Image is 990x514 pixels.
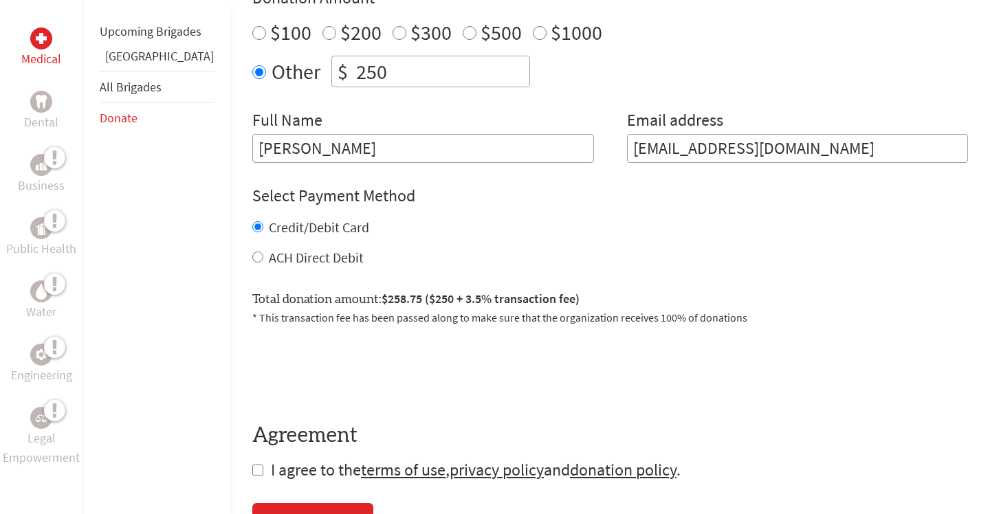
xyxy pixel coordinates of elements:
[100,79,162,95] a: All Brigades
[105,48,214,64] a: [GEOGRAPHIC_DATA]
[252,134,594,163] input: Enter Full Name
[100,47,214,71] li: Panama
[26,280,56,322] a: WaterWater
[11,366,72,385] p: Engineering
[332,56,353,87] div: $
[100,103,214,133] li: Donate
[627,109,723,134] label: Email address
[100,110,137,126] a: Donate
[36,95,47,108] img: Dental
[269,249,364,266] label: ACH Direct Debit
[410,19,452,45] label: $300
[24,113,58,132] p: Dental
[11,344,72,385] a: EngineeringEngineering
[100,16,214,47] li: Upcoming Brigades
[36,221,47,235] img: Public Health
[481,19,522,45] label: $500
[270,19,311,45] label: $100
[36,159,47,170] img: Business
[21,27,61,69] a: MedicalMedical
[272,56,320,87] label: Other
[450,459,544,480] a: privacy policy
[24,91,58,132] a: DentalDental
[3,407,80,467] a: Legal EmpowermentLegal Empowerment
[36,33,47,44] img: Medical
[353,56,529,87] input: Enter Amount
[30,91,52,113] div: Dental
[252,342,461,396] iframe: reCAPTCHA
[361,459,445,480] a: terms of use
[30,280,52,302] div: Water
[36,414,47,422] img: Legal Empowerment
[252,185,968,207] h4: Select Payment Method
[6,239,76,258] p: Public Health
[18,154,65,195] a: BusinessBusiness
[36,349,47,360] img: Engineering
[26,302,56,322] p: Water
[100,71,214,103] li: All Brigades
[30,154,52,176] div: Business
[627,134,969,163] input: Your Email
[271,459,681,480] span: I agree to the , and .
[3,429,80,467] p: Legal Empowerment
[30,344,52,366] div: Engineering
[252,109,322,134] label: Full Name
[252,289,580,309] label: Total donation amount:
[6,217,76,258] a: Public HealthPublic Health
[570,459,676,480] a: donation policy
[252,423,968,448] h4: Agreement
[269,219,369,236] label: Credit/Debit Card
[21,49,61,69] p: Medical
[252,309,968,326] p: * This transaction fee has been passed along to make sure that the organization receives 100% of ...
[18,176,65,195] p: Business
[551,19,602,45] label: $1000
[30,217,52,239] div: Public Health
[30,407,52,429] div: Legal Empowerment
[340,19,382,45] label: $200
[30,27,52,49] div: Medical
[382,291,580,306] span: $258.75 ($250 + 3.5% transaction fee)
[100,23,201,39] a: Upcoming Brigades
[36,283,47,299] img: Water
